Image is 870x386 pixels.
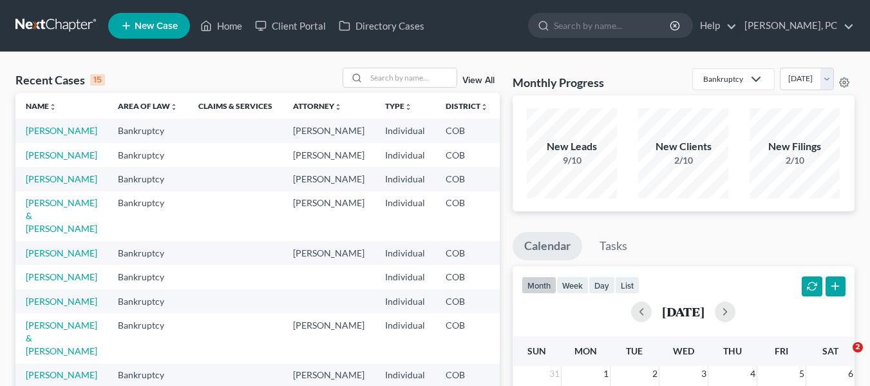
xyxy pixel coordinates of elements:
[108,265,188,289] td: Bankruptcy
[404,103,412,111] i: unfold_more
[15,72,105,88] div: Recent Cases
[375,289,435,313] td: Individual
[188,93,283,119] th: Claims & Services
[574,345,597,356] span: Mon
[366,68,457,87] input: Search by name...
[108,191,188,241] td: Bankruptcy
[822,345,838,356] span: Sat
[602,366,610,381] span: 1
[513,232,582,260] a: Calendar
[194,14,249,37] a: Home
[435,241,498,265] td: COB
[435,167,498,191] td: COB
[108,289,188,313] td: Bankruptcy
[498,143,563,167] td: 13
[775,345,788,356] span: Fri
[108,313,188,363] td: Bankruptcy
[626,345,643,356] span: Tue
[26,296,97,307] a: [PERSON_NAME]
[662,305,705,318] h2: [DATE]
[462,76,495,85] a: View All
[554,14,672,37] input: Search by name...
[332,14,431,37] a: Directory Cases
[49,103,57,111] i: unfold_more
[826,342,857,373] iframe: Intercom live chat
[522,276,556,294] button: month
[375,119,435,142] td: Individual
[435,119,498,142] td: COB
[853,342,863,352] span: 2
[283,191,375,241] td: [PERSON_NAME]
[638,139,728,154] div: New Clients
[26,247,97,258] a: [PERSON_NAME]
[615,276,639,294] button: list
[26,271,97,282] a: [PERSON_NAME]
[651,366,659,381] span: 2
[498,167,563,191] td: 13
[334,103,342,111] i: unfold_more
[638,154,728,167] div: 2/10
[283,119,375,142] td: [PERSON_NAME]
[694,14,737,37] a: Help
[283,313,375,363] td: [PERSON_NAME]
[498,241,563,265] td: 7
[498,265,563,289] td: 7
[108,167,188,191] td: Bankruptcy
[283,143,375,167] td: [PERSON_NAME]
[26,369,97,380] a: [PERSON_NAME]
[556,276,589,294] button: week
[375,313,435,363] td: Individual
[26,173,97,184] a: [PERSON_NAME]
[375,143,435,167] td: Individual
[435,289,498,313] td: COB
[375,265,435,289] td: Individual
[90,74,105,86] div: 15
[26,125,97,136] a: [PERSON_NAME]
[589,276,615,294] button: day
[435,265,498,289] td: COB
[703,73,743,84] div: Bankruptcy
[26,150,97,160] a: [PERSON_NAME]
[513,75,604,90] h3: Monthly Progress
[118,101,178,111] a: Area of Lawunfold_more
[480,103,488,111] i: unfold_more
[446,101,488,111] a: Districtunfold_more
[135,21,178,31] span: New Case
[108,119,188,142] td: Bankruptcy
[375,167,435,191] td: Individual
[498,289,563,313] td: 7
[375,191,435,241] td: Individual
[375,241,435,265] td: Individual
[283,167,375,191] td: [PERSON_NAME]
[738,14,854,37] a: [PERSON_NAME], PC
[750,154,840,167] div: 2/10
[798,366,806,381] span: 5
[26,320,97,356] a: [PERSON_NAME] & [PERSON_NAME]
[498,191,563,241] td: 13
[293,101,342,111] a: Attorneyunfold_more
[435,313,498,363] td: COB
[673,345,694,356] span: Wed
[26,101,57,111] a: Nameunfold_more
[283,241,375,265] td: [PERSON_NAME]
[435,143,498,167] td: COB
[750,139,840,154] div: New Filings
[249,14,332,37] a: Client Portal
[847,366,855,381] span: 6
[26,197,97,234] a: [PERSON_NAME] & [PERSON_NAME]
[498,119,563,142] td: 7
[498,313,563,363] td: 7
[700,366,708,381] span: 3
[108,143,188,167] td: Bankruptcy
[723,345,742,356] span: Thu
[527,139,617,154] div: New Leads
[435,191,498,241] td: COB
[527,345,546,356] span: Sun
[749,366,757,381] span: 4
[170,103,178,111] i: unfold_more
[108,241,188,265] td: Bankruptcy
[588,232,639,260] a: Tasks
[385,101,412,111] a: Typeunfold_more
[548,366,561,381] span: 31
[527,154,617,167] div: 9/10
